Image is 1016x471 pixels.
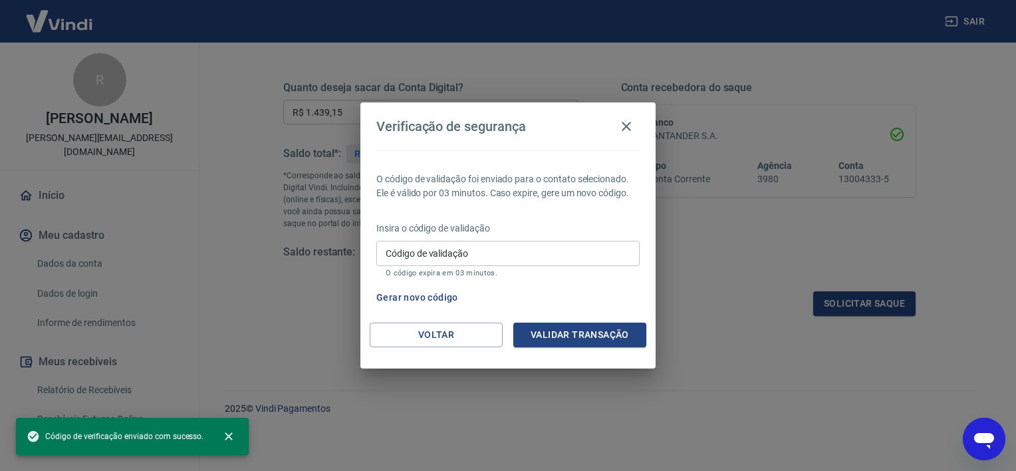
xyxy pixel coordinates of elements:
h4: Verificação de segurança [376,118,526,134]
button: Voltar [370,323,503,347]
iframe: Botão para abrir a janela de mensagens [963,418,1005,460]
button: Gerar novo código [371,285,463,310]
p: Insira o código de validação [376,222,640,235]
button: close [214,422,243,451]
p: O código expira em 03 minutos. [386,269,630,277]
span: Código de verificação enviado com sucesso. [27,430,203,443]
p: O código de validação foi enviado para o contato selecionado. Ele é válido por 03 minutos. Caso e... [376,172,640,200]
button: Validar transação [513,323,646,347]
